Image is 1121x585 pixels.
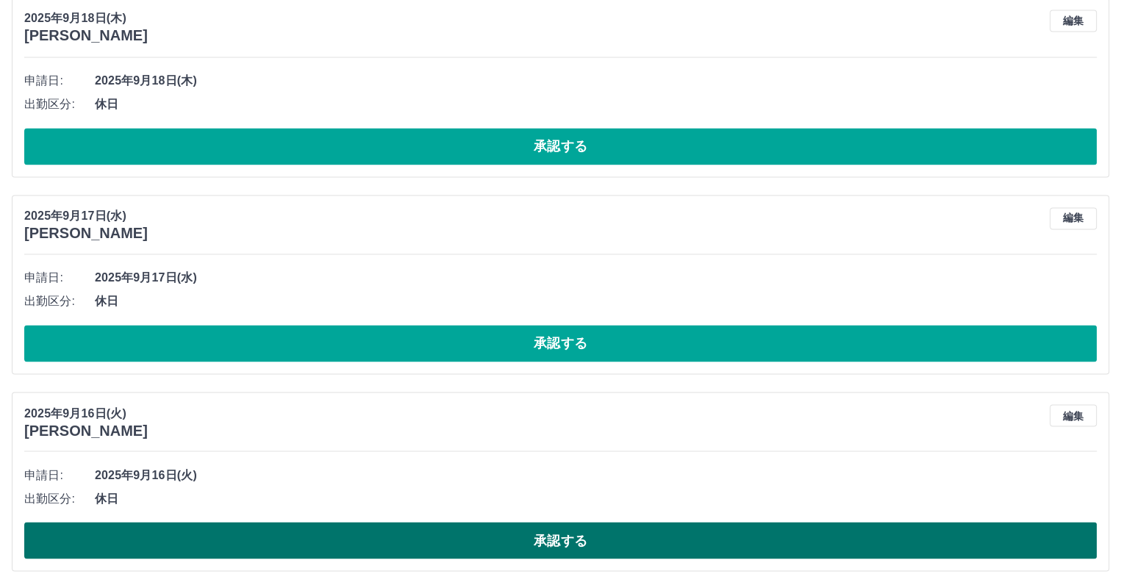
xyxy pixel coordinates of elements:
[95,466,1097,484] span: 2025年9月16日(火)
[24,522,1097,559] button: 承認する
[95,292,1097,310] span: 休日
[95,96,1097,113] span: 休日
[1050,10,1097,32] button: 編集
[1050,207,1097,229] button: 編集
[24,325,1097,362] button: 承認する
[24,466,95,484] span: 申請日:
[1050,404,1097,426] button: 編集
[24,489,95,507] span: 出勤区分:
[24,225,148,242] h3: [PERSON_NAME]
[24,27,148,44] h3: [PERSON_NAME]
[24,269,95,287] span: 申請日:
[24,422,148,439] h3: [PERSON_NAME]
[24,128,1097,165] button: 承認する
[24,10,148,27] p: 2025年9月18日(木)
[24,292,95,310] span: 出勤区分:
[24,207,148,225] p: 2025年9月17日(水)
[95,269,1097,287] span: 2025年9月17日(水)
[24,96,95,113] span: 出勤区分:
[24,72,95,90] span: 申請日:
[95,489,1097,507] span: 休日
[24,404,148,422] p: 2025年9月16日(火)
[95,72,1097,90] span: 2025年9月18日(木)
